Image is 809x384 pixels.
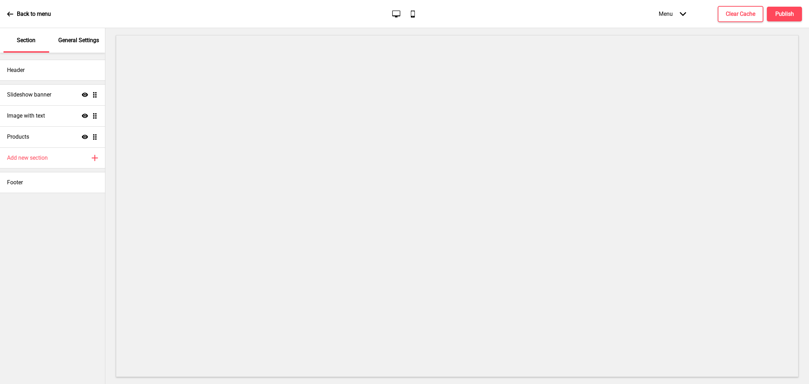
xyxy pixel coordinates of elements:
h4: Products [7,133,29,141]
h4: Publish [775,10,794,18]
button: Clear Cache [718,6,763,22]
h4: Add new section [7,154,48,162]
p: General Settings [58,37,99,44]
button: Publish [767,7,802,21]
p: Section [17,37,35,44]
div: Menu [652,4,693,24]
h4: Footer [7,179,23,186]
p: Back to menu [17,10,51,18]
h4: Clear Cache [726,10,755,18]
h4: Slideshow banner [7,91,51,99]
a: Back to menu [7,5,51,24]
h4: Image with text [7,112,45,120]
h4: Header [7,66,25,74]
